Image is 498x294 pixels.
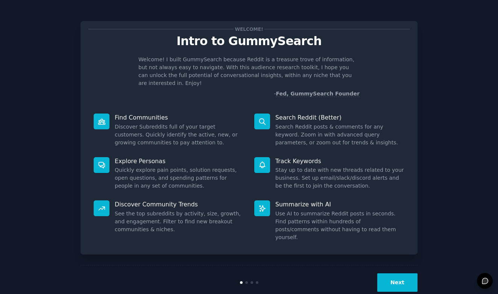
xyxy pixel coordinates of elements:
dd: See the top subreddits by activity, size, growth, and engagement. Filter to find new breakout com... [115,210,244,233]
a: Fed, GummySearch Founder [276,91,360,97]
span: Welcome! [234,25,264,33]
dd: Discover Subreddits full of your target customers. Quickly identify the active, new, or growing c... [115,123,244,147]
dd: Use AI to summarize Reddit posts in seconds. Find patterns within hundreds of posts/comments with... [275,210,404,241]
p: Search Reddit (Better) [275,114,404,121]
p: Explore Personas [115,157,244,165]
p: Welcome! I built GummySearch because Reddit is a treasure trove of information, but not always ea... [138,56,360,87]
p: Track Keywords [275,157,404,165]
p: Discover Community Trends [115,200,244,208]
button: Next [377,273,418,292]
dd: Stay up to date with new threads related to your business. Set up email/slack/discord alerts and ... [275,166,404,190]
p: Intro to GummySearch [88,35,410,48]
div: - [274,90,360,98]
dd: Quickly explore pain points, solution requests, open questions, and spending patterns for people ... [115,166,244,190]
p: Summarize with AI [275,200,404,208]
dd: Search Reddit posts & comments for any keyword. Zoom in with advanced query parameters, or zoom o... [275,123,404,147]
p: Find Communities [115,114,244,121]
